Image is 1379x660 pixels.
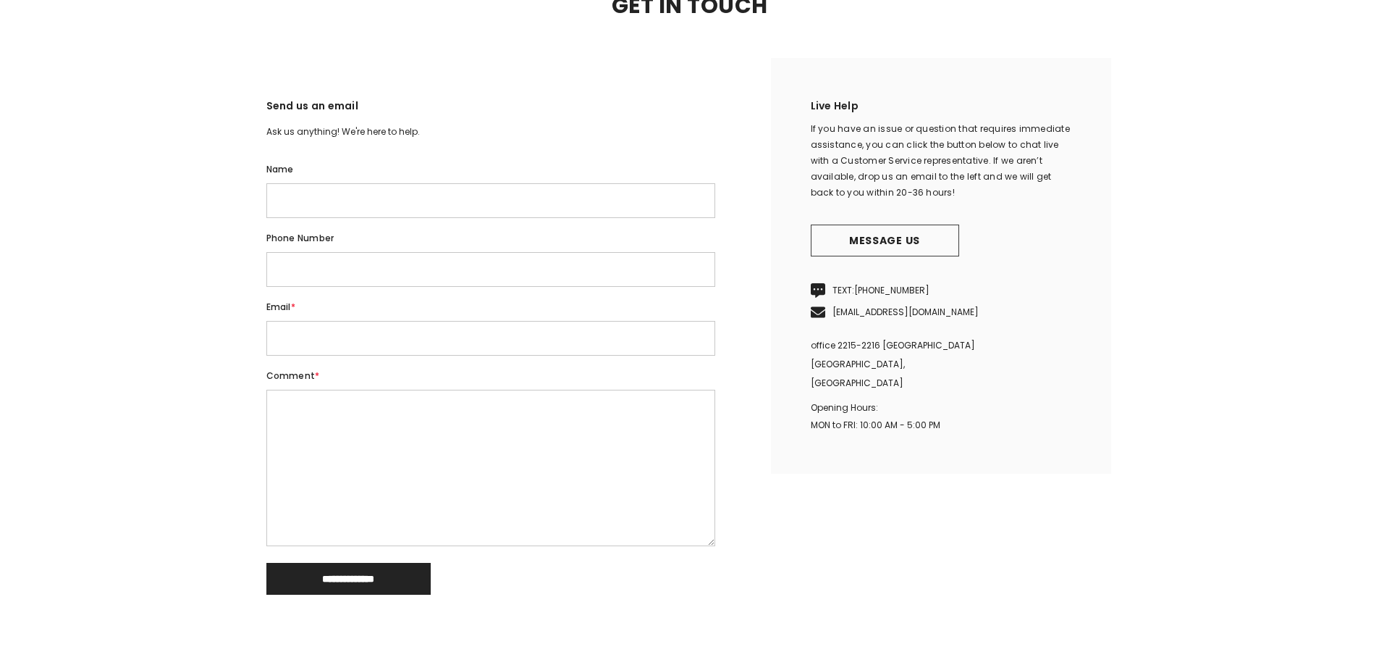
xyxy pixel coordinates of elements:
[811,399,1071,434] p: Opening Hours: MON to FRI: 10:00 AM - 5:00 PM
[266,124,715,140] p: Ask us anything! We're here to help.
[854,284,929,296] a: [PHONE_NUMBER]
[266,299,715,315] label: Email
[832,306,979,318] a: [EMAIL_ADDRESS][DOMAIN_NAME]
[811,225,959,256] a: Message us
[811,121,1071,201] div: If you have an issue or question that requires immediate assistance, you can click the button bel...
[811,336,1071,393] p: office 2215-2216 [GEOGRAPHIC_DATA] [GEOGRAPHIC_DATA], [GEOGRAPHIC_DATA]
[266,230,715,246] label: Phone number
[832,284,929,296] span: TEXT:
[266,162,715,177] label: Name
[266,98,715,124] h3: Send us an email
[811,98,1071,121] h2: Live Help
[266,368,715,384] label: Comment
